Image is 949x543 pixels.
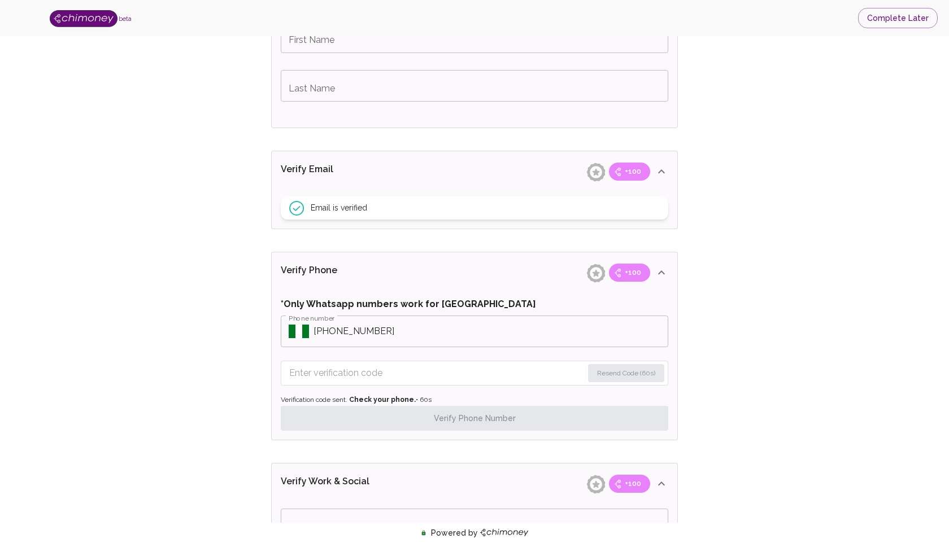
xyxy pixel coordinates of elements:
label: Phone number [289,313,334,323]
input: Enter verification code [289,364,583,382]
strong: Check your phone. [349,396,416,404]
p: Verify Work & Social [281,475,404,493]
img: Logo [50,10,117,27]
span: +100 [618,478,648,489]
button: Open [648,516,664,532]
div: Verify Email+100 [272,151,677,192]
button: Complete Later [858,8,938,29]
div: Verify Work & Social+100 [272,463,677,504]
div: Verify Phone+100 [272,252,677,293]
button: Verify Phone Number [281,406,668,431]
button: Select country [289,323,309,340]
span: Verification code sent. • 60 s [281,395,668,406]
p: Verify Email [281,163,404,181]
span: +100 [618,166,648,177]
span: beta [119,15,132,22]
span: Email is verified [311,202,367,213]
strong: *Only Whatsapp numbers work for [GEOGRAPHIC_DATA] [281,299,536,309]
div: Name+100 [272,17,677,128]
div: Name+100 [272,293,677,440]
span: +100 [618,267,648,278]
p: Verify Phone [281,264,404,282]
div: Name+100 [272,192,677,229]
button: Resend Code (60s) [588,364,664,382]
